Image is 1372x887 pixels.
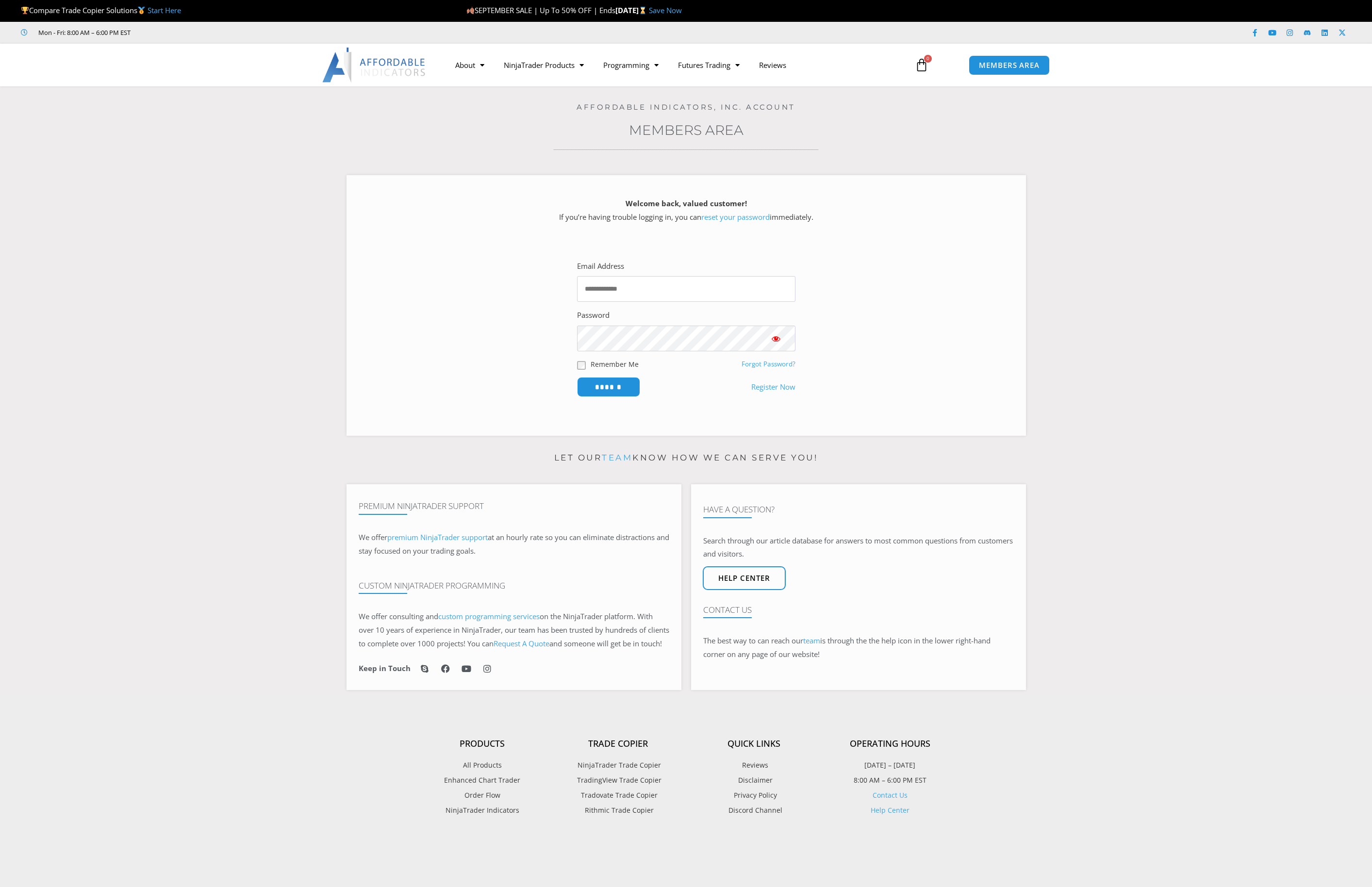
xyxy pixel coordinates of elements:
[749,54,796,76] a: Reviews
[731,789,777,802] span: Privacy Policy
[979,62,1040,69] span: MEMBERS AREA
[359,501,669,511] h4: Premium NinjaTrader Support
[703,534,1014,561] p: Search through our article database for answers to most common questions from customers and visit...
[726,804,782,817] span: Discord Channel
[577,309,610,322] label: Password
[550,804,686,817] a: Rithmic Trade Copier
[969,55,1050,75] a: MEMBERS AREA
[138,7,145,14] img: 🥇
[575,774,661,787] span: TradingView Trade Copier
[703,505,1014,514] h4: Have A Question?
[446,54,904,76] nav: Menu
[148,5,181,15] a: Start Here
[359,532,387,542] span: We offer
[629,122,744,138] a: Members Area
[686,789,822,802] a: Privacy Policy
[446,804,519,817] span: NinjaTrader Indicators
[686,804,822,817] a: Discord Channel
[494,54,594,76] a: NinjaTrader Products
[757,326,795,351] button: Show password
[550,739,686,749] h4: Trade Copier
[615,5,649,15] strong: [DATE]
[742,360,795,368] a: Forgot Password?
[740,759,768,772] span: Reviews
[686,774,822,787] a: Disclaimer
[686,739,822,749] h4: Quick Links
[668,54,749,76] a: Futures Trading
[751,380,795,394] a: Register Now
[594,54,668,76] a: Programming
[414,804,550,817] a: NinjaTrader Indicators
[591,359,639,369] label: Remember Me
[144,28,290,37] iframe: Customer reviews powered by Trustpilot
[21,7,29,14] img: 🏆
[736,774,773,787] span: Disclaimer
[414,789,550,802] a: Order Flow
[387,532,488,542] a: premium NinjaTrader support
[414,774,550,787] a: Enhanced Chart Trader
[649,5,682,15] a: Save Now
[444,774,520,787] span: Enhanced Chart Trader
[347,450,1026,466] p: Let our know how we can serve you!
[322,48,427,82] img: LogoAI | Affordable Indicators – NinjaTrader
[414,739,550,749] h4: Products
[803,636,820,645] a: team
[359,581,669,591] h4: Custom NinjaTrader Programming
[466,5,615,15] span: SEPTEMBER SALE | Up To 50% OFF | Ends
[626,198,747,208] strong: Welcome back, valued customer!
[464,789,500,802] span: Order Flow
[577,102,795,112] a: Affordable Indicators, Inc. Account
[359,532,669,556] span: at an hourly rate so you can eliminate distractions and stay focused on your trading goals.
[550,774,686,787] a: TradingView Trade Copier
[359,611,540,621] span: We offer consulting and
[36,27,131,38] span: Mon - Fri: 8:00 AM – 6:00 PM EST
[822,739,958,749] h4: Operating Hours
[575,759,661,772] span: NinjaTrader Trade Copier
[467,7,474,14] img: 🍂
[718,575,770,582] span: Help center
[703,566,786,590] a: Help center
[703,634,1014,661] p: The best way to can reach our is through the the help icon in the lower right-hand corner on any ...
[639,7,646,14] img: ⌛
[701,212,770,222] a: reset your password
[359,611,669,648] span: on the NinjaTrader platform. With over 10 years of experience in NinjaTrader, our team has been t...
[359,664,411,673] h6: Keep in Touch
[446,54,494,76] a: About
[463,759,502,772] span: All Products
[414,759,550,772] a: All Products
[550,789,686,802] a: Tradovate Trade Copier
[579,789,658,802] span: Tradovate Trade Copier
[871,805,909,815] a: Help Center
[703,605,1014,615] h4: Contact Us
[364,197,1009,224] p: If you’re having trouble logging in, you can immediately.
[21,5,181,15] span: Compare Trade Copier Solutions
[686,759,822,772] a: Reviews
[577,260,624,273] label: Email Address
[438,611,540,621] a: custom programming services
[822,774,958,787] p: 8:00 AM – 6:00 PM EST
[582,804,654,817] span: Rithmic Trade Copier
[494,639,549,648] a: Request A Quote
[822,759,958,772] p: [DATE] – [DATE]
[873,790,908,800] a: Contact Us
[900,51,943,79] a: 0
[602,453,632,462] a: team
[550,759,686,772] a: NinjaTrader Trade Copier
[924,55,932,63] span: 0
